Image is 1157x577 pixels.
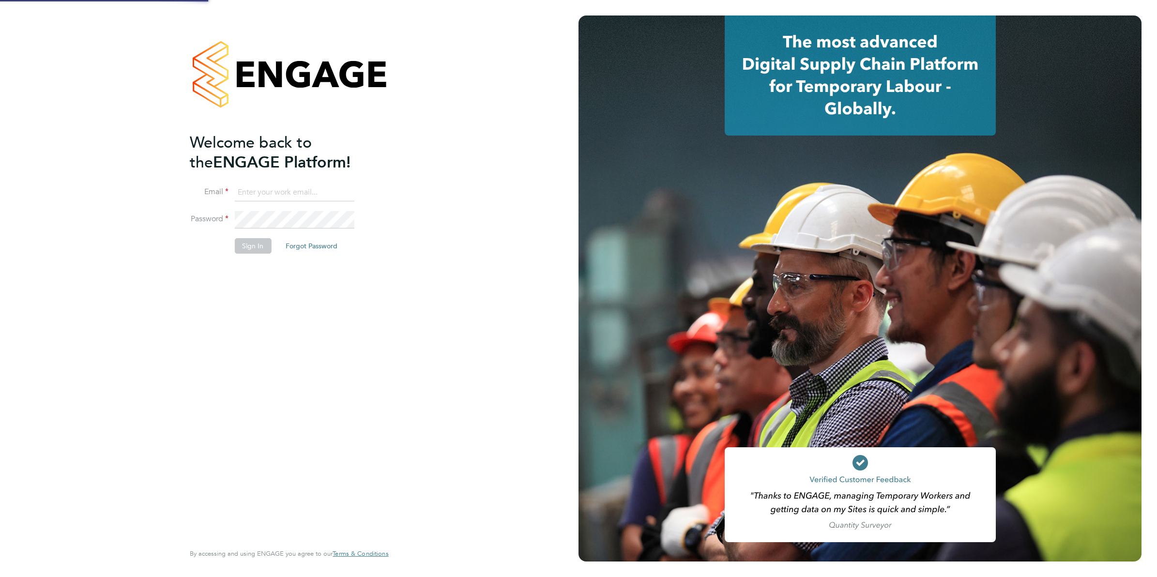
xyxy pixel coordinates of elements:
button: Forgot Password [278,238,345,254]
input: Enter your work email... [234,184,354,201]
span: By accessing and using ENGAGE you agree to our [190,549,388,558]
h2: ENGAGE Platform! [190,133,379,172]
span: Welcome back to the [190,133,312,172]
label: Email [190,187,228,197]
button: Sign In [234,238,271,254]
label: Password [190,214,228,224]
a: Terms & Conditions [333,550,388,558]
